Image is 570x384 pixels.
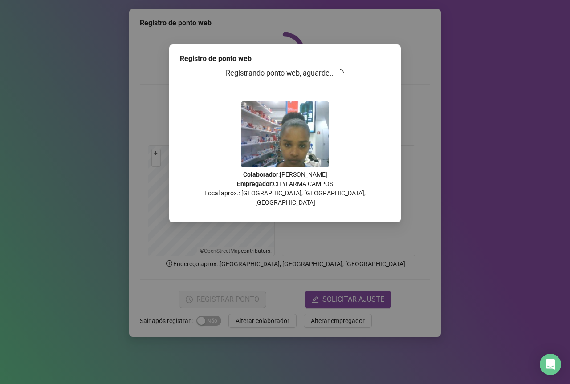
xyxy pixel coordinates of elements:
[243,171,278,178] strong: Colaborador
[335,68,345,78] span: loading
[540,354,561,375] div: Open Intercom Messenger
[180,170,390,207] p: : [PERSON_NAME] : CITYFARMA CAMPOS Local aprox.: [GEOGRAPHIC_DATA], [GEOGRAPHIC_DATA], [GEOGRAPHI...
[180,53,390,64] div: Registro de ponto web
[180,68,390,79] h3: Registrando ponto web, aguarde...
[237,180,272,187] strong: Empregador
[241,101,329,167] img: 9k=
